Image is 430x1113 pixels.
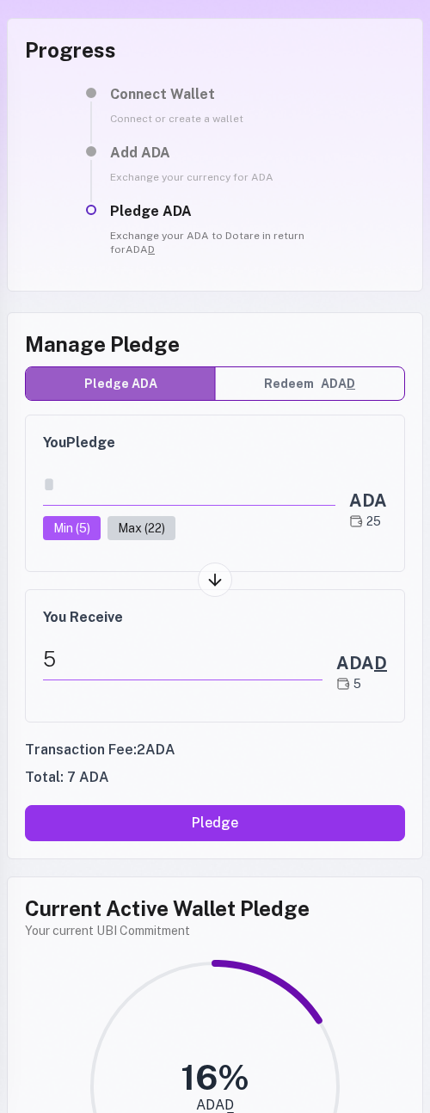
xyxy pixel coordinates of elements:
h2: Manage Pledge [25,330,405,358]
p: Your current UBI Commitment [25,922,405,939]
span: ADA [336,653,387,673]
h2: Current Active Wallet Pledge [25,895,405,922]
div: 5 [336,675,387,692]
div: 16 % [181,1061,249,1095]
span: ADA [126,243,155,255]
h3: You Pledge [43,433,387,453]
button: Max (22) [107,516,175,540]
h3: Progress [25,36,405,64]
button: Min (5) [43,516,101,540]
button: RedeemADAD [215,367,404,400]
span: D [148,243,155,255]
img: Arrow [206,570,224,589]
div: ADAD [196,1098,234,1112]
h3: Pledge ADA [110,201,344,222]
span: ADA [321,375,355,393]
img: ADAD [336,677,350,691]
button: Pledge [25,805,405,841]
h3: Connect Wallet [110,84,344,105]
div: Total: 7 ADA [25,767,405,788]
div: 25 [349,513,387,530]
p: Connect or create a wallet [110,112,344,126]
span: D [347,377,355,390]
div: 5 [43,638,322,680]
p: Exchange your currency for ADA [110,170,344,184]
img: wallet total [349,514,363,528]
h3: Add ADA [110,143,344,163]
div: ADA [349,489,387,513]
div: Transaction Fee: 2 ADA [25,740,405,760]
span: D [374,653,387,673]
p: Exchange your ADA to Dotare in return for [110,229,344,256]
button: Pledge ADA [26,367,215,400]
h3: You Receive [43,607,387,628]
